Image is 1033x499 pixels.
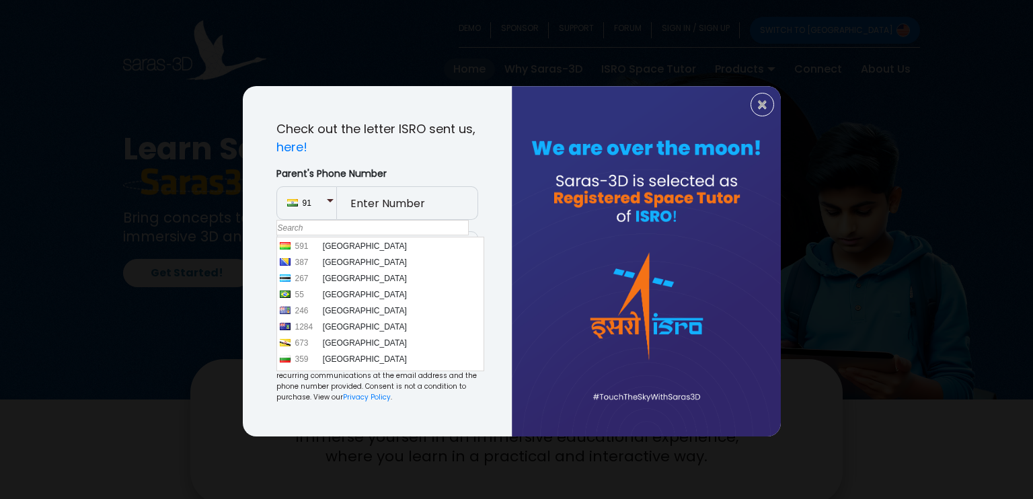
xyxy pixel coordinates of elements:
span: 591 [295,240,321,252]
li: [GEOGRAPHIC_DATA] [278,335,484,351]
input: Enter Number [337,186,478,220]
span: 55 [295,289,321,301]
li: [GEOGRAPHIC_DATA] [278,270,484,286]
button: Close [751,93,774,116]
span: 91 [303,197,326,209]
span: 246 [295,305,321,317]
span: 359 [295,353,321,365]
li: [GEOGRAPHIC_DATA] [278,367,484,383]
li: [GEOGRAPHIC_DATA] [278,351,484,367]
span: 1284 [295,321,321,333]
input: Search [276,220,469,235]
span: × [757,96,768,114]
li: [GEOGRAPHIC_DATA] [278,286,484,303]
p: Check out the letter ISRO sent us, [276,120,478,156]
li: [GEOGRAPHIC_DATA] [278,238,484,254]
li: [GEOGRAPHIC_DATA] [278,319,484,335]
label: Parent's Phone Number [276,167,478,181]
span: 267 [295,272,321,284]
li: [GEOGRAPHIC_DATA] [278,303,484,319]
li: [GEOGRAPHIC_DATA] [278,254,484,270]
span: 226 [295,369,321,381]
a: Privacy Policy [343,392,391,402]
a: here! [276,139,307,155]
small: * New users only. By signing up, I agree to receive recurring communications at the email address... [276,360,478,403]
span: 673 [295,337,321,349]
span: 387 [295,256,321,268]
